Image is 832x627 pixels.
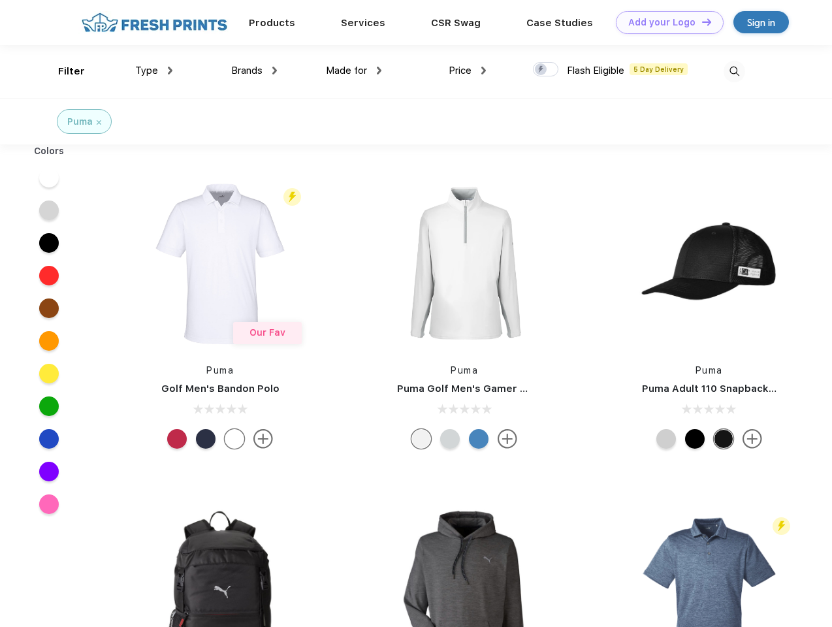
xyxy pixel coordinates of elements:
[498,429,517,449] img: more.svg
[78,11,231,34] img: fo%20logo%202.webp
[167,429,187,449] div: Ski Patrol
[24,144,74,158] div: Colors
[377,177,551,351] img: func=resize&h=266
[702,18,711,25] img: DT
[272,67,277,74] img: dropdown.png
[283,188,301,206] img: flash_active_toggle.svg
[622,177,796,351] img: func=resize&h=266
[326,65,367,76] span: Made for
[133,177,307,351] img: func=resize&h=266
[440,429,460,449] div: High Rise
[469,429,488,449] div: Bright Cobalt
[656,429,676,449] div: Quarry Brt Whit
[628,17,696,28] div: Add your Logo
[451,365,478,376] a: Puma
[161,383,280,394] a: Golf Men's Bandon Polo
[567,65,624,76] span: Flash Eligible
[377,67,381,74] img: dropdown.png
[773,517,790,535] img: flash_active_toggle.svg
[253,429,273,449] img: more.svg
[630,63,688,75] span: 5 Day Delivery
[249,17,295,29] a: Products
[724,61,745,82] img: desktop_search.svg
[733,11,789,33] a: Sign in
[67,115,93,129] div: Puma
[135,65,158,76] span: Type
[97,120,101,125] img: filter_cancel.svg
[743,429,762,449] img: more.svg
[206,365,234,376] a: Puma
[249,327,285,338] span: Our Fav
[431,17,481,29] a: CSR Swag
[196,429,216,449] div: Navy Blazer
[696,365,723,376] a: Puma
[685,429,705,449] div: Pma Blk Pma Blk
[714,429,733,449] div: Pma Blk with Pma Blk
[58,64,85,79] div: Filter
[449,65,472,76] span: Price
[747,15,775,30] div: Sign in
[231,65,263,76] span: Brands
[225,429,244,449] div: Bright White
[397,383,603,394] a: Puma Golf Men's Gamer Golf Quarter-Zip
[168,67,172,74] img: dropdown.png
[481,67,486,74] img: dropdown.png
[341,17,385,29] a: Services
[411,429,431,449] div: Bright White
